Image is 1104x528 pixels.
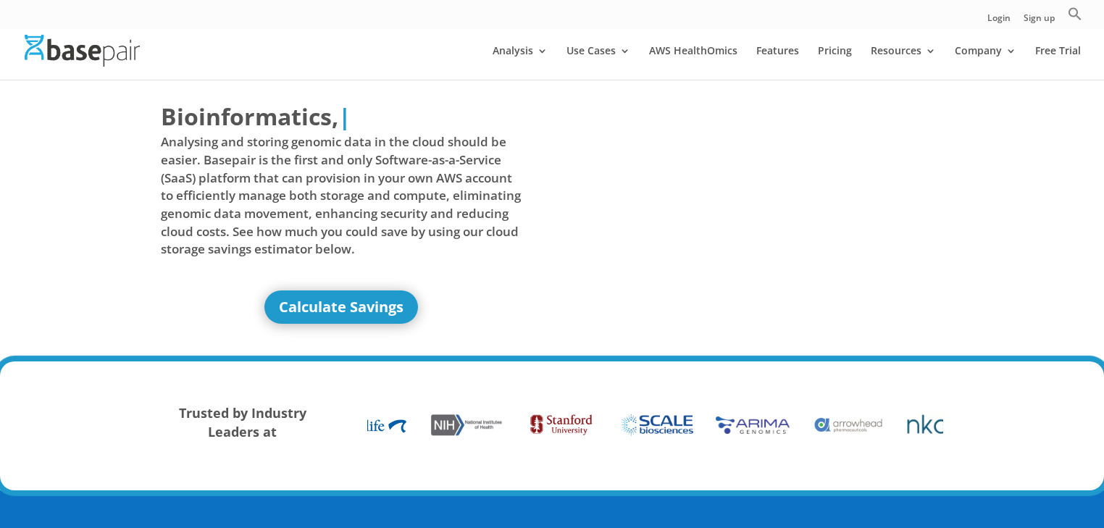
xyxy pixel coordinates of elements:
span: | [338,101,351,132]
a: Use Cases [566,46,630,80]
a: Company [955,46,1016,80]
a: Free Trial [1035,46,1081,80]
strong: Trusted by Industry Leaders at [179,404,306,440]
a: Resources [871,46,936,80]
a: Analysis [493,46,548,80]
a: AWS HealthOmics [649,46,737,80]
a: Search Icon Link [1068,7,1082,29]
a: Features [756,46,799,80]
img: Basepair [25,35,140,66]
svg: Search [1068,7,1082,21]
a: Login [987,14,1011,29]
a: Sign up [1024,14,1055,29]
span: Analysing and storing genomic data in the cloud should be easier. Basepair is the first and only ... [161,133,522,258]
a: Calculate Savings [264,290,418,324]
span: Bioinformatics, [161,100,338,133]
iframe: Basepair - NGS Analysis Simplified [563,100,924,303]
a: Pricing [818,46,852,80]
